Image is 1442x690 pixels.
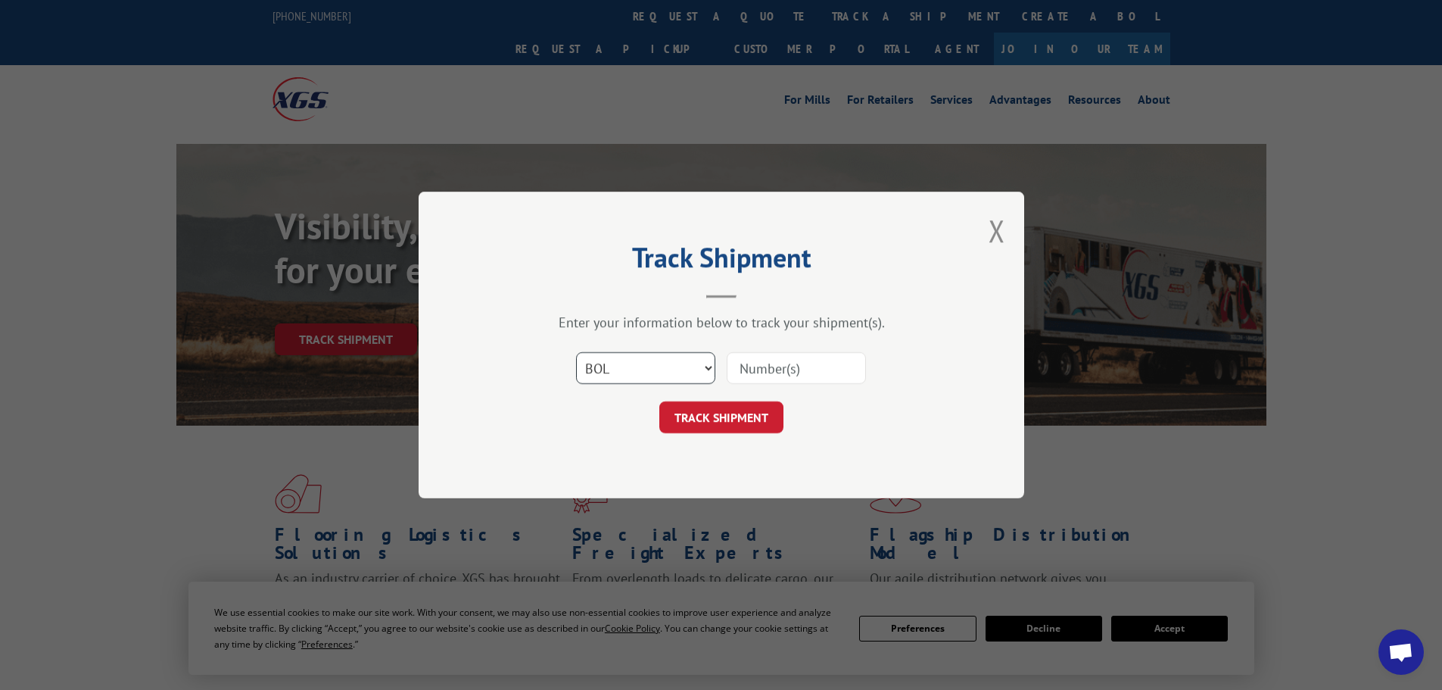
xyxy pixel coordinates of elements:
div: Open chat [1378,629,1424,675]
button: Close modal [989,211,1005,251]
div: Enter your information below to track your shipment(s). [494,314,948,331]
button: TRACK SHIPMENT [659,401,783,433]
input: Number(s) [727,352,866,384]
h2: Track Shipment [494,247,948,276]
